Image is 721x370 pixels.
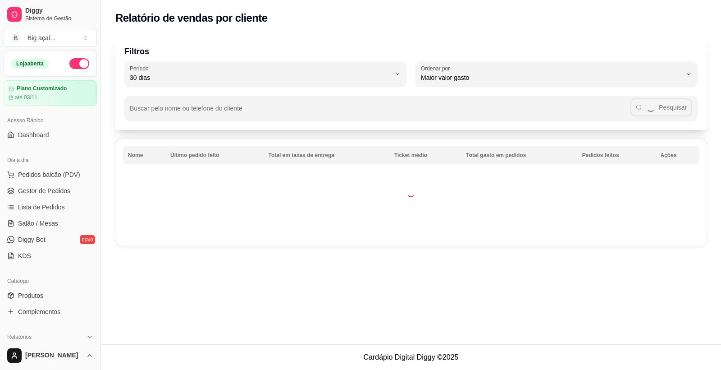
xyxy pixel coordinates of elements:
[69,58,89,69] button: Alterar Status
[4,29,97,47] button: Select a team
[11,33,20,42] span: B
[4,128,97,142] a: Dashboard
[4,153,97,167] div: Dia a dia
[4,274,97,288] div: Catálogo
[4,232,97,247] a: Diggy Botnovo
[4,80,97,106] a: Plano Customizadoaté 03/11
[421,65,453,72] label: Ordenar por
[18,307,60,316] span: Complementos
[4,184,97,198] a: Gestor de Pedidos
[27,33,55,42] div: Big açaí ...
[4,216,97,231] a: Salão / Mesas
[25,351,82,360] span: [PERSON_NAME]
[18,251,31,260] span: KDS
[25,7,93,15] span: Diggy
[4,288,97,303] a: Produtos
[4,200,97,214] a: Lista de Pedidos
[18,219,58,228] span: Salão / Mesas
[115,11,268,25] h2: Relatório de vendas por cliente
[130,73,390,82] span: 30 dias
[421,73,681,82] span: Maior valor gasto
[4,345,97,366] button: [PERSON_NAME]
[124,61,406,87] button: Período30 dias
[18,235,46,244] span: Diggy Bot
[18,130,49,139] span: Dashboard
[130,65,151,72] label: Período
[18,291,43,300] span: Produtos
[17,85,67,92] article: Plano Customizado
[4,167,97,182] button: Pedidos balcão (PDV)
[4,113,97,128] div: Acesso Rápido
[4,305,97,319] a: Complementos
[101,344,721,370] footer: Cardápio Digital Diggy © 2025
[18,186,70,195] span: Gestor de Pedidos
[130,107,630,116] input: Buscar pelo nome ou telefone do cliente
[25,15,93,22] span: Sistema de Gestão
[415,61,698,87] button: Ordenar porMaior valor gasto
[124,45,698,58] p: Filtros
[18,203,65,212] span: Lista de Pedidos
[4,249,97,263] a: KDS
[4,4,97,25] a: DiggySistema de Gestão
[18,170,80,179] span: Pedidos balcão (PDV)
[15,94,37,101] article: até 03/11
[11,59,49,69] div: Loja aberta
[7,333,32,341] span: Relatórios
[406,188,415,197] div: Loading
